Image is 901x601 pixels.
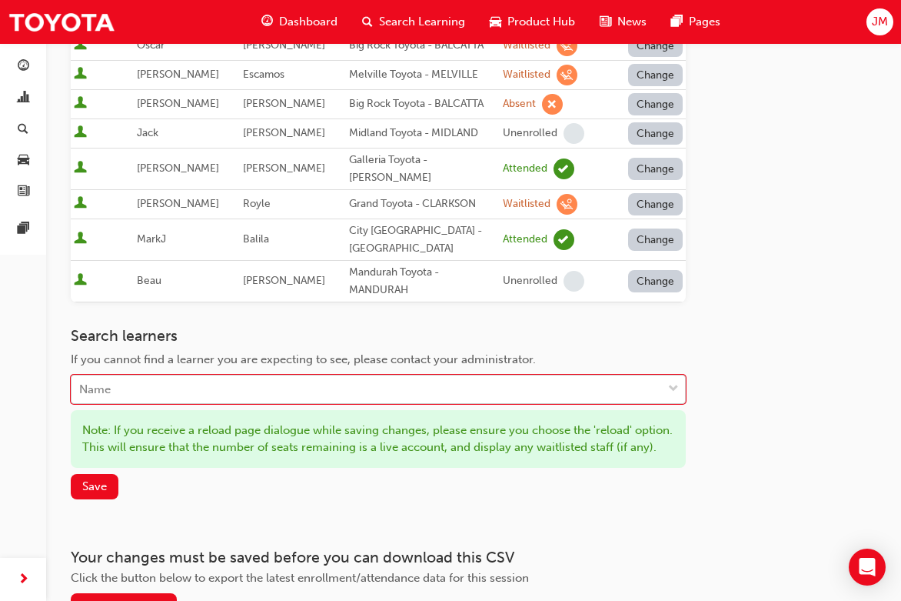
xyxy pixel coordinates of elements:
a: car-iconProduct Hub [477,6,587,38]
span: Product Hub [507,13,575,31]
span: pages-icon [18,222,29,236]
span: User is active [74,196,87,212]
a: guage-iconDashboard [249,6,350,38]
span: JM [872,13,888,31]
span: [PERSON_NAME] [137,162,219,175]
span: guage-icon [261,12,273,32]
div: Galleria Toyota - [PERSON_NAME] [349,152,497,186]
span: Save [82,479,107,493]
button: Save [71,474,118,499]
a: search-iconSearch Learning [350,6,477,38]
span: news-icon [18,185,29,199]
span: pages-icon [671,12,683,32]
div: Midland Toyota - MIDLAND [349,125,497,142]
span: User is active [74,273,87,289]
div: Note: If you receive a reload page dialogue while saving changes, please ensure you choose the 'r... [71,410,686,468]
div: Grand Toyota - CLARKSON [349,195,497,213]
h3: Search learners [71,327,686,345]
button: Change [628,64,683,86]
span: User is active [74,232,87,247]
span: learningRecordVerb_WAITLIST-icon [557,194,577,215]
span: [PERSON_NAME] [137,197,219,210]
span: learningRecordVerb_WAITLIST-icon [557,35,577,56]
div: Big Rock Toyota - BALCATTA [349,37,497,55]
h3: Your changes must be saved before you can download this CSV [71,549,686,566]
div: Mandurah Toyota - MANDURAH [349,264,497,299]
button: Change [628,35,683,57]
span: search-icon [18,122,28,136]
span: learningRecordVerb_ABSENT-icon [542,94,563,115]
span: [PERSON_NAME] [243,126,325,139]
span: Beau [137,274,161,287]
div: Absent [503,97,536,112]
span: learningRecordVerb_NONE-icon [564,271,584,292]
span: [PERSON_NAME] [243,38,325,52]
a: pages-iconPages [659,6,733,38]
div: Attended [503,232,547,247]
img: Trak [8,5,115,39]
div: Name [79,381,111,399]
div: Attended [503,162,547,176]
span: search-icon [362,12,373,32]
div: Waitlisted [503,197,550,212]
span: learningRecordVerb_ATTEND-icon [554,229,574,250]
span: learningRecordVerb_NONE-icon [564,123,584,144]
span: User is active [74,38,87,53]
button: Change [628,158,683,180]
span: down-icon [668,379,679,399]
span: chart-icon [18,92,29,105]
span: Click the button below to export the latest enrollment/attendance data for this session [71,571,529,585]
span: news-icon [600,12,611,32]
div: Unenrolled [503,274,557,289]
span: Jack [137,126,158,139]
span: Balila [243,232,269,245]
span: User is active [74,96,87,112]
div: Open Intercom Messenger [849,549,886,586]
span: News [617,13,647,31]
span: MarkJ [137,232,166,245]
button: Change [628,93,683,115]
span: [PERSON_NAME] [243,97,325,110]
div: Big Rock Toyota - BALCATTA [349,95,497,113]
span: Search Learning [379,13,465,31]
button: Change [628,122,683,145]
div: Unenrolled [503,126,557,141]
a: news-iconNews [587,6,659,38]
span: [PERSON_NAME] [243,274,325,287]
button: JM [866,8,893,35]
span: car-icon [18,154,29,168]
span: Escamos [243,68,284,81]
span: [PERSON_NAME] [243,162,325,175]
span: guage-icon [18,60,29,74]
div: Waitlisted [503,38,550,53]
button: Change [628,229,683,251]
div: Waitlisted [503,68,550,82]
span: Pages [689,13,720,31]
span: next-icon [18,570,29,589]
span: If you cannot find a learner you are expecting to see, please contact your administrator. [71,352,536,366]
span: User is active [74,125,87,141]
span: User is active [74,161,87,176]
span: [PERSON_NAME] [137,68,219,81]
span: Dashboard [279,13,337,31]
button: Change [628,270,683,292]
span: car-icon [490,12,501,32]
span: learningRecordVerb_WAITLIST-icon [557,65,577,85]
div: City [GEOGRAPHIC_DATA] - [GEOGRAPHIC_DATA] [349,222,497,257]
span: learningRecordVerb_ATTEND-icon [554,159,574,179]
div: Melville Toyota - MELVILLE [349,66,497,84]
span: Royle [243,197,271,210]
span: User is active [74,67,87,82]
button: Change [628,193,683,215]
span: Oscar [137,38,165,52]
span: [PERSON_NAME] [137,97,219,110]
